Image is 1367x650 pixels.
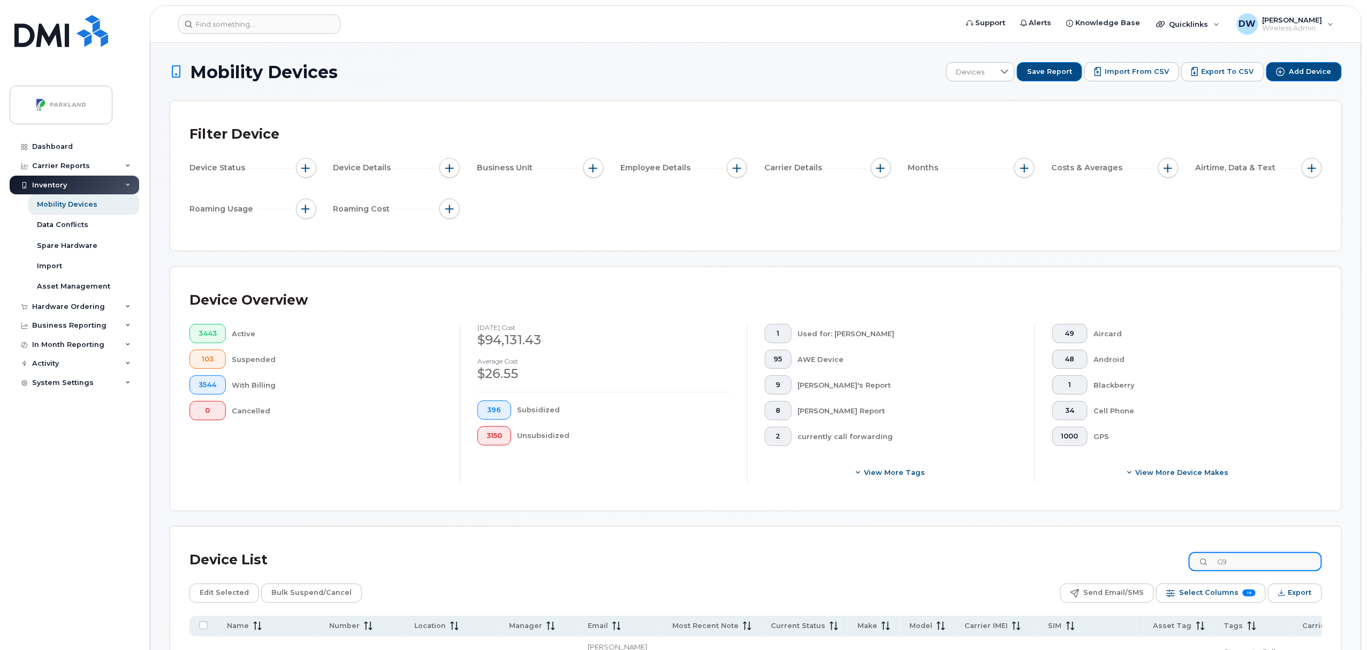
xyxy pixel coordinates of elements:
[1266,62,1342,81] button: Add Device
[765,350,792,369] button: 95
[798,375,1018,395] div: [PERSON_NAME]'s Report
[1052,427,1088,446] button: 1000
[765,463,1017,482] button: View more tags
[518,426,731,445] div: Unsubsidized
[1061,406,1079,415] span: 34
[765,427,792,446] button: 2
[232,401,443,420] div: Cancelled
[1196,162,1279,173] span: Airtime, Data & Text
[189,350,226,369] button: 103
[1094,401,1305,420] div: Cell Phone
[1027,67,1072,77] span: Save Report
[764,162,825,173] span: Carrier Details
[189,324,226,343] button: 3443
[333,162,394,173] span: Device Details
[189,375,226,395] button: 3544
[189,584,259,603] button: Edit Selected
[477,400,511,420] button: 396
[1153,621,1192,631] span: Asset Tag
[329,621,360,631] span: Number
[1094,324,1305,343] div: Aircard
[965,621,1008,631] span: Carrier IMEI
[477,162,536,173] span: Business Unit
[1084,62,1179,81] button: Import from CSV
[477,358,730,365] h4: Average cost
[1268,584,1322,603] button: Export
[1179,585,1239,601] span: Select Columns
[1224,621,1243,631] span: Tags
[947,63,994,82] span: Devices
[771,621,825,631] span: Current Status
[477,365,730,383] div: $26.55
[271,585,352,601] span: Bulk Suspend/Cancel
[1049,621,1062,631] span: SIM
[774,432,783,441] span: 2
[1052,401,1088,420] button: 34
[798,350,1018,369] div: AWE Device
[1136,467,1229,478] span: View More Device Makes
[774,355,783,364] span: 95
[1052,324,1088,343] button: 49
[1094,375,1305,395] div: Blackberry
[333,203,393,215] span: Roaming Cost
[588,621,608,631] span: Email
[1303,621,1329,631] span: Carrier
[487,432,502,440] span: 3150
[189,546,268,574] div: Device List
[672,621,739,631] span: Most Recent Note
[227,621,249,631] span: Name
[765,401,792,420] button: 8
[509,621,542,631] span: Manager
[261,584,362,603] button: Bulk Suspend/Cancel
[1061,355,1079,364] span: 48
[1052,350,1088,369] button: 48
[798,401,1018,420] div: [PERSON_NAME] Report
[621,162,694,173] span: Employee Details
[232,375,443,395] div: With Billing
[1052,162,1126,173] span: Costs & Averages
[1289,67,1332,77] span: Add Device
[518,400,731,420] div: Subsidized
[232,350,443,369] div: Suspended
[1061,381,1079,389] span: 1
[1017,62,1082,81] button: Save Report
[232,324,443,343] div: Active
[1181,62,1264,81] button: Export to CSV
[199,355,217,364] span: 103
[189,162,248,173] span: Device Status
[189,401,226,420] button: 0
[1052,375,1088,395] button: 1
[189,286,308,314] div: Device Overview
[189,120,279,148] div: Filter Device
[414,621,446,631] span: Location
[199,406,217,415] span: 0
[857,621,877,631] span: Make
[864,467,925,478] span: View more tags
[1094,350,1305,369] div: Android
[1061,329,1079,338] span: 49
[1094,427,1305,446] div: GPS
[477,426,511,445] button: 3150
[200,585,249,601] span: Edit Selected
[1061,432,1079,441] span: 1000
[1156,584,1266,603] button: Select Columns 19
[774,329,783,338] span: 1
[774,406,783,415] span: 8
[189,203,256,215] span: Roaming Usage
[1202,67,1254,77] span: Export to CSV
[199,329,217,338] span: 3443
[477,331,730,349] div: $94,131.43
[190,63,338,81] span: Mobility Devices
[1288,585,1312,601] span: Export
[487,406,502,414] span: 396
[1189,552,1322,571] input: Search Device List ...
[477,324,730,331] h4: [DATE] cost
[798,427,1018,446] div: currently call forwarding
[1243,589,1256,596] span: 19
[1083,585,1144,601] span: Send Email/SMS
[1052,463,1305,482] button: View More Device Makes
[199,381,217,389] span: 3544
